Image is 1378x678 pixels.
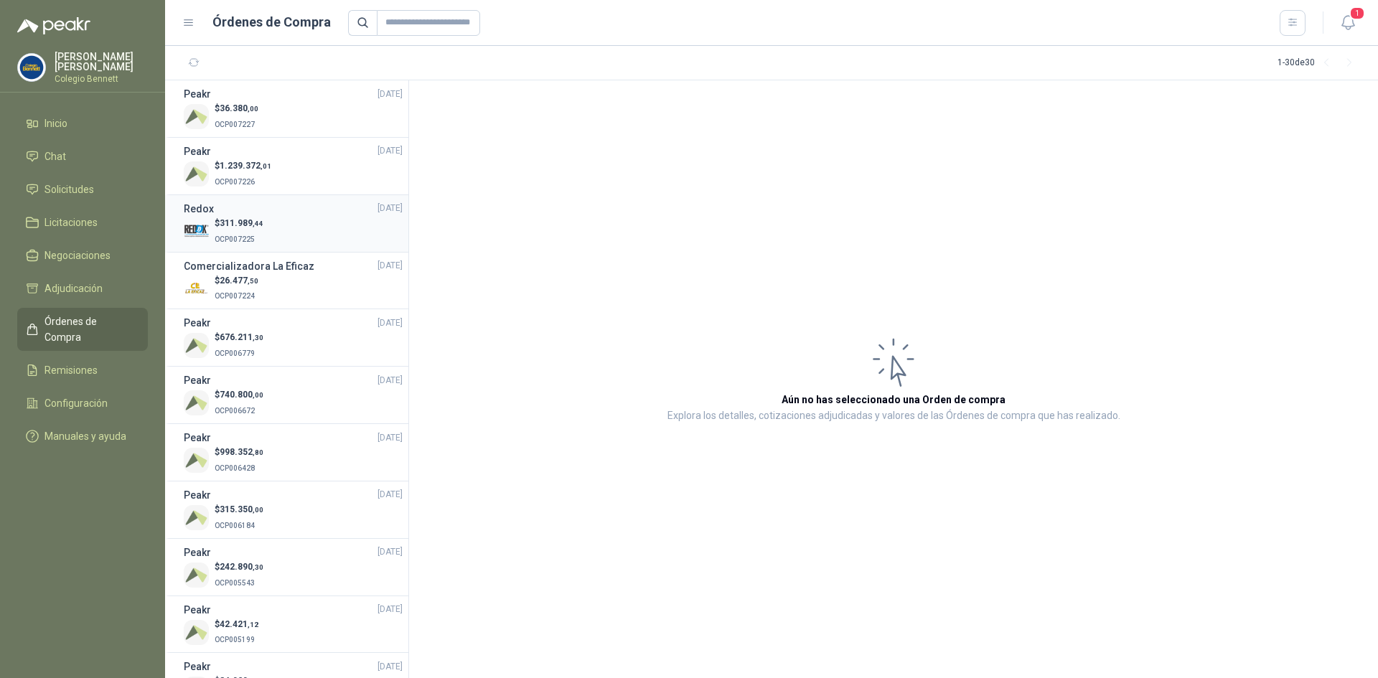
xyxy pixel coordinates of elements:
[253,563,263,571] span: ,30
[215,235,255,243] span: OCP007225
[215,159,271,173] p: $
[215,618,258,631] p: $
[184,143,211,159] h3: Peakr
[215,217,263,230] p: $
[55,75,148,83] p: Colegio Bennett
[378,431,403,445] span: [DATE]
[184,372,403,418] a: Peakr[DATE] Company Logo$740.800,00OCP006672
[378,88,403,101] span: [DATE]
[44,116,67,131] span: Inicio
[184,620,209,645] img: Company Logo
[253,220,263,227] span: ,44
[184,258,403,303] a: Comercializadora La Eficaz[DATE] Company Logo$26.477,50OCP007224
[212,12,331,32] h1: Órdenes de Compra
[220,276,258,286] span: 26.477
[184,104,209,129] img: Company Logo
[184,258,314,274] h3: Comercializadora La Eficaz
[184,430,403,475] a: Peakr[DATE] Company Logo$998.352,80OCP006428
[220,504,263,514] span: 315.350
[253,391,263,399] span: ,00
[220,103,258,113] span: 36.380
[17,390,148,417] a: Configuración
[184,562,209,588] img: Company Logo
[215,407,255,415] span: OCP006672
[215,292,255,300] span: OCP007224
[184,201,214,217] h3: Redox
[17,209,148,236] a: Licitaciones
[184,487,211,503] h3: Peakr
[378,660,403,674] span: [DATE]
[248,277,258,285] span: ,50
[220,390,263,400] span: 740.800
[253,334,263,342] span: ,30
[184,143,403,189] a: Peakr[DATE] Company Logo$1.239.372,01OCP007226
[55,52,148,72] p: [PERSON_NAME] [PERSON_NAME]
[215,446,263,459] p: $
[184,315,211,331] h3: Peakr
[44,395,108,411] span: Configuración
[44,314,134,345] span: Órdenes de Compra
[17,423,148,450] a: Manuales y ayuda
[253,448,263,456] span: ,80
[215,636,255,644] span: OCP005199
[215,560,263,574] p: $
[184,372,211,388] h3: Peakr
[248,105,258,113] span: ,00
[44,281,103,296] span: Adjudicación
[1349,6,1365,20] span: 1
[378,545,403,559] span: [DATE]
[184,333,209,358] img: Company Logo
[17,308,148,351] a: Órdenes de Compra
[215,388,263,402] p: $
[248,621,258,628] span: ,12
[184,201,403,246] a: Redox[DATE] Company Logo$311.989,44OCP007225
[378,603,403,616] span: [DATE]
[184,602,403,647] a: Peakr[DATE] Company Logo$42.421,12OCP005199
[44,149,66,164] span: Chat
[184,505,209,530] img: Company Logo
[44,215,98,230] span: Licitaciones
[215,274,258,288] p: $
[215,178,255,186] span: OCP007226
[220,619,258,629] span: 42.421
[215,503,263,517] p: $
[184,545,403,590] a: Peakr[DATE] Company Logo$242.890,30OCP005543
[253,506,263,514] span: ,00
[184,315,403,360] a: Peakr[DATE] Company Logo$676.211,30OCP006779
[220,218,263,228] span: 311.989
[44,428,126,444] span: Manuales y ayuda
[1335,10,1361,36] button: 1
[215,579,255,587] span: OCP005543
[215,331,263,344] p: $
[220,447,263,457] span: 998.352
[17,242,148,269] a: Negociaciones
[184,545,211,560] h3: Peakr
[17,17,90,34] img: Logo peakr
[184,86,211,102] h3: Peakr
[17,275,148,302] a: Adjudicación
[184,659,211,674] h3: Peakr
[184,86,403,131] a: Peakr[DATE] Company Logo$36.380,00OCP007227
[184,276,209,301] img: Company Logo
[184,448,209,473] img: Company Logo
[261,162,271,170] span: ,01
[17,176,148,203] a: Solicitudes
[215,464,255,472] span: OCP006428
[215,121,255,128] span: OCP007227
[215,102,258,116] p: $
[378,259,403,273] span: [DATE]
[378,374,403,387] span: [DATE]
[215,349,255,357] span: OCP006779
[18,54,45,81] img: Company Logo
[184,430,211,446] h3: Peakr
[215,522,255,529] span: OCP006184
[17,143,148,170] a: Chat
[44,182,94,197] span: Solicitudes
[184,161,209,187] img: Company Logo
[378,202,403,215] span: [DATE]
[378,316,403,330] span: [DATE]
[220,161,271,171] span: 1.239.372
[44,362,98,378] span: Remisiones
[17,110,148,137] a: Inicio
[184,602,211,618] h3: Peakr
